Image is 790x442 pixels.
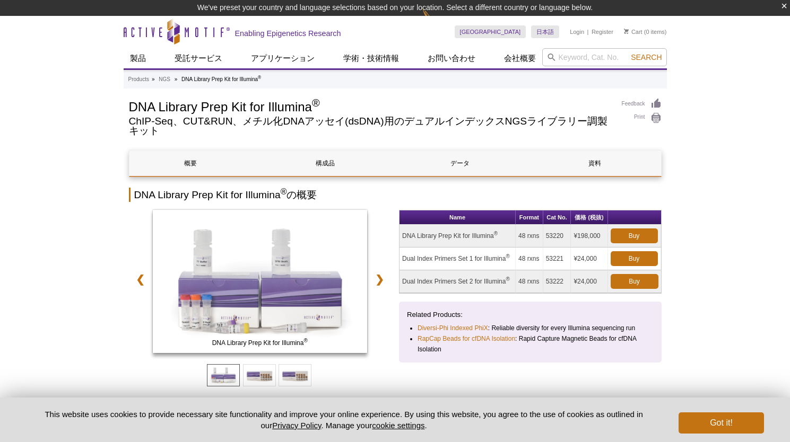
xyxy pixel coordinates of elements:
a: [GEOGRAPHIC_DATA] [455,25,526,38]
li: » [152,76,155,82]
li: (0 items) [624,25,667,38]
th: Name [400,210,516,225]
a: 製品 [124,48,152,68]
sup: ® [506,253,509,259]
li: : Rapid Capture Magnetic Beads for cfDNA Isolation [418,333,644,355]
a: データ [399,151,522,176]
a: 構成品 [264,151,387,176]
td: ¥24,000 [571,270,607,293]
td: 48 rxns [516,247,543,270]
td: 48 rxns [516,225,543,247]
a: Login [570,28,584,36]
a: アプリケーション [245,48,321,68]
th: 価格 (税抜) [571,210,607,225]
td: 53220 [543,225,571,247]
td: Dual Index Primers Set 2 for Illumina [400,270,516,293]
sup: ® [281,187,287,196]
a: Cart [624,28,643,36]
a: 資料 [534,151,656,176]
span: Search [631,53,662,61]
h2: ChIP-Seq、CUT&RUN、メチル化DNAアッセイ(dsDNA)用のデュアルインデックスNGSライブラリー調製キット [129,117,611,136]
h2: Enabling Epigenetics Research [235,29,341,38]
h1: DNA Library Prep Kit for Illumina [129,98,611,114]
button: cookie settings [372,421,424,430]
a: Print [622,112,662,124]
a: 学術・技術情報 [337,48,405,68]
sup: ® [506,276,509,282]
a: 受託サービス [168,48,229,68]
td: 48 rxns [516,270,543,293]
a: 概要 [129,151,252,176]
th: Cat No. [543,210,571,225]
td: Dual Index Primers Set 1 for Illumina [400,247,516,270]
a: Register [592,28,613,36]
button: Search [628,52,665,62]
p: Related Products: [407,310,654,320]
a: 会社概要 [498,48,542,68]
li: » [175,76,178,82]
a: Privacy Policy [272,421,321,430]
sup: ® [303,338,307,343]
td: ¥24,000 [571,247,607,270]
span: DNA Library Prep Kit for Illumina [155,338,365,348]
a: NGS [159,75,170,84]
a: お問い合わせ [421,48,482,68]
a: ❯ [368,267,391,291]
img: Your Cart [624,29,629,34]
td: DNA Library Prep Kit for Illumina [400,225,516,247]
td: 53221 [543,247,571,270]
a: Diversi-Phi Indexed PhiX [418,323,488,333]
li: : Reliable diversity for every Illumina sequencing run [418,323,644,333]
sup: ® [312,97,320,109]
a: Buy [611,251,658,266]
li: | [587,25,589,38]
td: 53222 [543,270,571,293]
li: DNA Library Prep Kit for Illumina [181,76,261,82]
a: Buy [611,228,658,243]
a: ❮ [129,267,152,291]
img: Change Here [422,8,450,33]
p: This website uses cookies to provide necessary site functionality and improve your online experie... [27,409,662,431]
sup: ® [494,231,498,236]
img: DNA Library Prep Kit for Illumina [153,210,368,353]
h2: DNA Library Prep Kit for Illumina の概要 [129,188,662,202]
a: DNA Library Prep Kit for Illumina [153,210,368,356]
a: Feedback [622,98,662,110]
button: Got it! [679,412,763,434]
input: Keyword, Cat. No. [542,48,667,66]
a: RapCap Beads for cfDNA Isolation [418,333,515,344]
sup: ® [258,75,261,80]
a: Products [128,75,149,84]
a: 日本語 [531,25,559,38]
td: ¥198,000 [571,225,607,247]
a: Buy [611,274,658,289]
th: Format [516,210,543,225]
